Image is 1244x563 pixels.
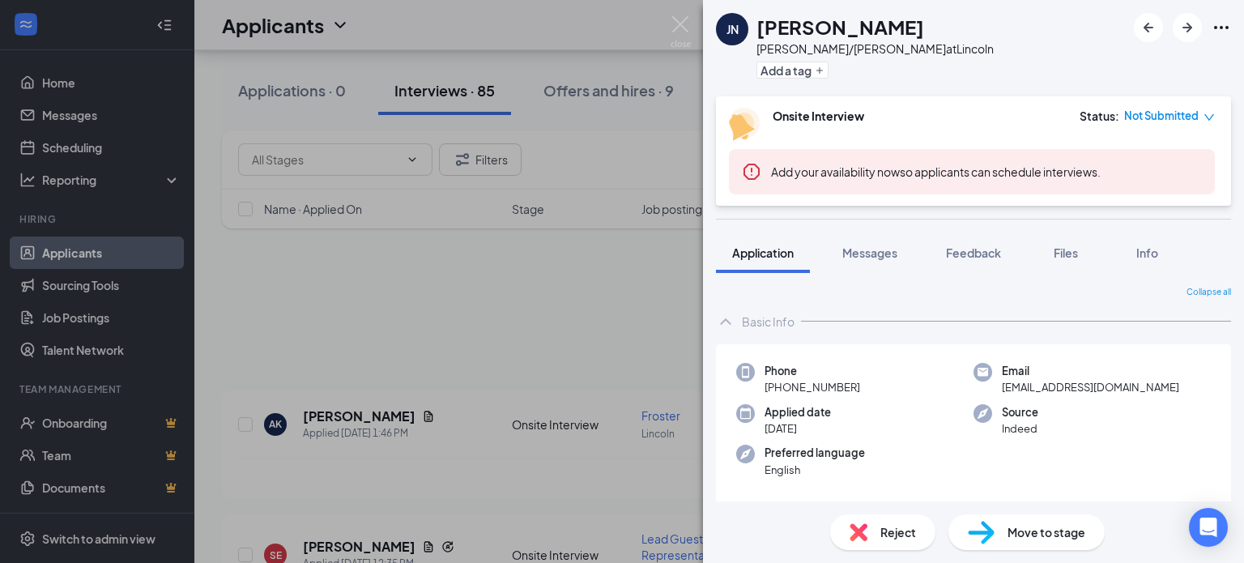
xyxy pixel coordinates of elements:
svg: Plus [815,66,824,75]
span: Source [1002,404,1038,420]
span: Application [732,245,794,260]
span: so applicants can schedule interviews. [771,164,1101,179]
span: Move to stage [1008,523,1085,541]
span: Files [1054,245,1078,260]
svg: Ellipses [1212,18,1231,37]
span: Applied date [765,404,831,420]
span: Indeed [1002,420,1038,437]
div: Open Intercom Messenger [1189,508,1228,547]
span: [DATE] [765,420,831,437]
div: Basic Info [742,313,795,330]
svg: ChevronUp [716,312,735,331]
span: [PHONE_NUMBER] [765,379,860,395]
div: [PERSON_NAME]/[PERSON_NAME] at Lincoln [756,41,994,57]
span: Info [1136,245,1158,260]
svg: ArrowRight [1178,18,1197,37]
button: ArrowLeftNew [1134,13,1163,42]
svg: ArrowLeftNew [1139,18,1158,37]
span: English [765,462,865,478]
button: PlusAdd a tag [756,62,829,79]
span: Preferred language [765,445,865,461]
span: Reject [880,523,916,541]
span: Collapse all [1186,286,1231,299]
b: Onsite Interview [773,109,864,123]
button: Add your availability now [771,164,900,180]
span: Email [1002,363,1179,379]
button: ArrowRight [1173,13,1202,42]
svg: Error [742,162,761,181]
span: down [1204,112,1215,123]
span: Phone [765,363,860,379]
div: JN [726,21,739,37]
span: [EMAIL_ADDRESS][DOMAIN_NAME] [1002,379,1179,395]
span: Messages [842,245,897,260]
span: Feedback [946,245,1001,260]
div: Status : [1080,108,1119,124]
h1: [PERSON_NAME] [756,13,924,41]
span: Not Submitted [1124,108,1199,124]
